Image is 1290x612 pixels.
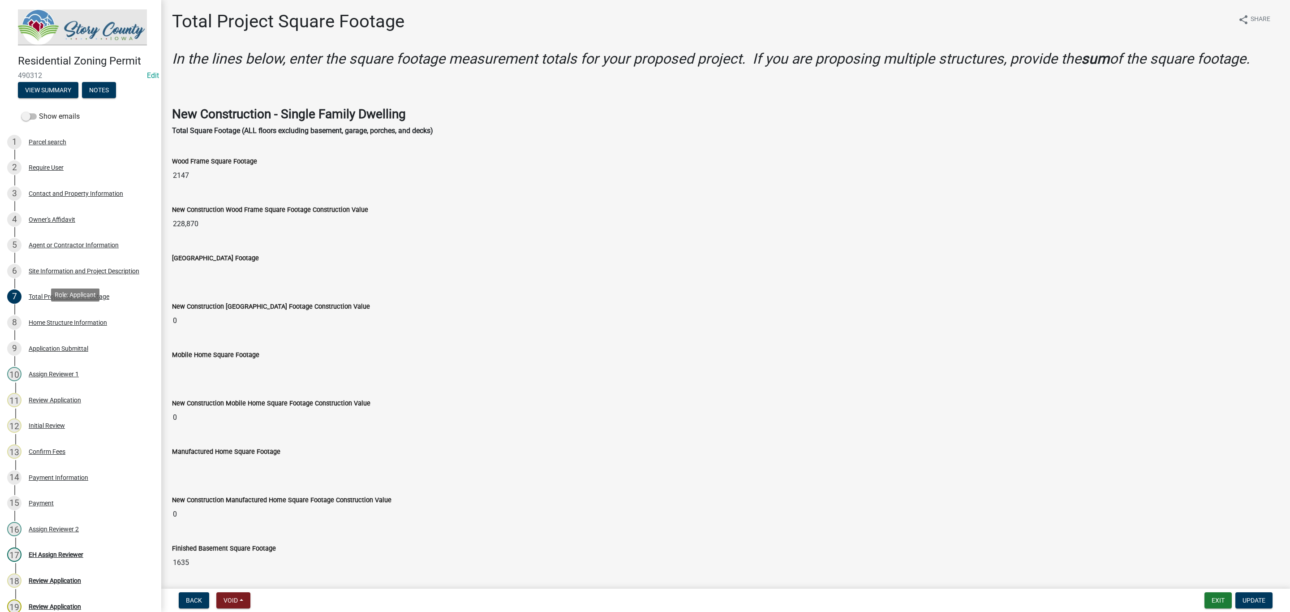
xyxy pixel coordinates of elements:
[29,242,119,248] div: Agent or Contractor Information
[7,212,21,227] div: 4
[172,449,280,455] label: Manufactured Home Square Footage
[7,444,21,459] div: 13
[7,367,21,381] div: 10
[172,401,370,407] label: New Construction Mobile Home Square Footage Construction Value
[1251,14,1270,25] span: Share
[29,422,65,429] div: Initial Review
[186,597,202,604] span: Back
[7,315,21,330] div: 8
[7,160,21,175] div: 2
[172,11,404,32] h1: Total Project Square Footage
[172,255,259,262] label: [GEOGRAPHIC_DATA] Footage
[1231,11,1277,28] button: shareShare
[29,371,79,377] div: Assign Reviewer 1
[82,82,116,98] button: Notes
[29,319,107,326] div: Home Structure Information
[172,546,276,552] label: Finished Basement Square Footage
[172,304,370,310] label: New Construction [GEOGRAPHIC_DATA] Footage Construction Value
[172,107,406,121] strong: New Construction - Single Family Dwelling
[172,497,391,504] label: New Construction Manufactured Home Square Footage Construction Value
[172,159,257,165] label: Wood Frame Square Footage
[1243,597,1265,604] span: Update
[29,500,54,506] div: Payment
[7,341,21,356] div: 9
[147,71,159,80] a: Edit
[18,82,78,98] button: View Summary
[179,592,209,608] button: Back
[7,186,21,201] div: 3
[7,547,21,562] div: 17
[29,293,109,300] div: Total Project Square Footage
[29,552,83,558] div: EH Assign Reviewer
[7,238,21,252] div: 5
[29,526,79,532] div: Assign Reviewer 2
[7,573,21,588] div: 18
[1204,592,1232,608] button: Exit
[7,264,21,278] div: 6
[7,496,21,510] div: 15
[172,352,259,358] label: Mobile Home Square Footage
[7,470,21,485] div: 14
[51,289,99,302] div: Role: Applicant
[7,522,21,536] div: 16
[1235,592,1273,608] button: Update
[216,592,250,608] button: Void
[1238,14,1249,25] i: share
[1081,50,1109,67] strong: sum
[224,597,238,604] span: Void
[29,345,88,352] div: Application Submittal
[29,578,81,584] div: Review Application
[29,448,65,455] div: Confirm Fees
[7,289,21,304] div: 7
[29,164,64,171] div: Require User
[29,397,81,403] div: Review Application
[18,87,78,94] wm-modal-confirm: Summary
[29,216,75,223] div: Owner's Affidavit
[7,418,21,433] div: 12
[7,393,21,407] div: 11
[172,207,368,213] label: New Construction Wood Frame Square Footage Construction Value
[18,55,154,68] h4: Residential Zoning Permit
[147,71,159,80] wm-modal-confirm: Edit Application Number
[29,603,81,610] div: Review Application
[29,474,88,481] div: Payment Information
[21,111,80,122] label: Show emails
[172,50,1250,67] i: In the lines below, enter the square footage measurement totals for your proposed project. If you...
[29,139,66,145] div: Parcel search
[7,135,21,149] div: 1
[29,190,123,197] div: Contact and Property Information
[18,9,147,45] img: Story County, Iowa
[82,87,116,94] wm-modal-confirm: Notes
[172,126,433,135] strong: Total Square Footage (ALL floors excluding basement, garage, porches, and decks)
[29,268,139,274] div: Site Information and Project Description
[18,71,143,80] span: 490312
